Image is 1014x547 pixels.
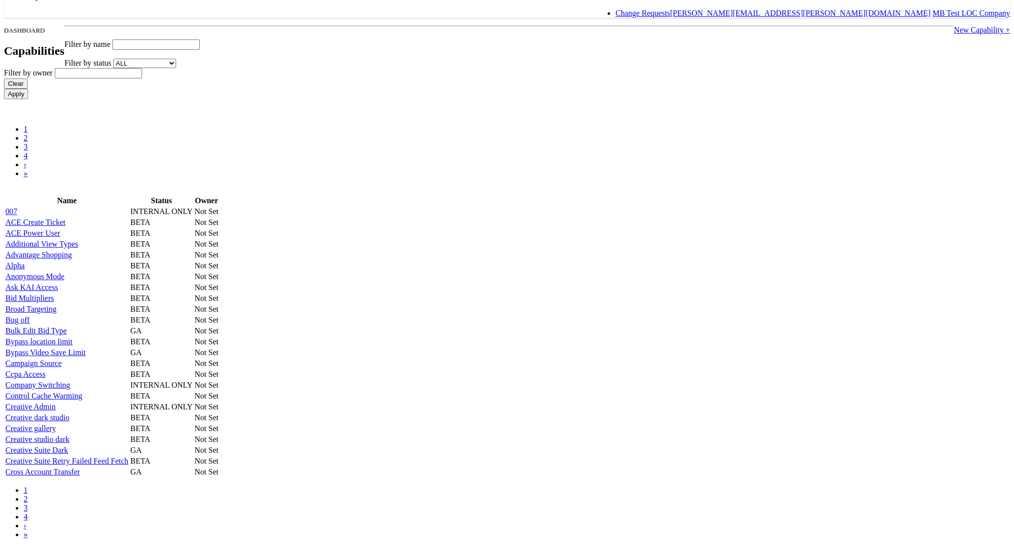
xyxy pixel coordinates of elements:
[130,229,150,237] span: BETA
[130,392,150,400] span: BETA
[194,402,219,412] td: Not Set
[5,272,65,281] a: Anonymous Mode
[670,9,931,17] a: [PERSON_NAME][EMAIL_ADDRESS][PERSON_NAME][DOMAIN_NAME]
[5,392,82,400] a: Control Cache Warming
[933,9,1010,17] a: MB Test LOC Company
[130,370,150,378] span: BETA
[194,293,219,303] td: Not Set
[5,327,67,335] a: Bulk Edit Bid Type
[130,381,192,389] span: INTERNAL ONLY
[130,348,142,357] span: GA
[194,218,219,227] td: Not Set
[194,207,219,217] td: Not Set
[65,59,111,67] span: Filter by status
[194,196,219,206] th: Owner
[5,207,17,216] a: 007
[24,151,28,160] a: 4
[130,435,150,443] span: BETA
[194,348,219,358] td: Not Set
[130,457,150,465] span: BETA
[24,504,28,512] a: 3
[616,9,670,17] a: Change Requests
[130,413,150,422] span: BETA
[24,521,26,530] a: ›
[194,391,219,401] td: Not Set
[194,380,219,390] td: Not Set
[5,468,80,476] a: Cross Account Transfer
[5,402,56,411] a: Creative Admin
[130,251,150,259] span: BETA
[130,305,150,313] span: BETA
[5,337,72,346] a: Bypass location limit
[5,251,72,259] a: Advantage Shopping
[24,486,28,494] a: 1
[194,272,219,282] td: Not Set
[5,240,78,248] a: Additional View Types
[5,413,70,422] a: Creative dark studio
[194,445,219,455] td: Not Set
[5,229,60,237] a: ACE Power User
[5,348,86,357] a: Bypass Video Save Limit
[5,370,45,378] a: Ccpa Access
[130,402,192,411] span: INTERNAL ONLY
[130,261,150,270] span: BETA
[194,239,219,249] td: Not Set
[194,250,219,260] td: Not Set
[24,160,26,169] a: ›
[194,359,219,368] td: Not Set
[130,424,150,433] span: BETA
[130,337,150,346] span: BETA
[4,44,65,58] h2: Capabilities
[4,89,28,99] input: Apply
[24,530,28,539] a: »
[5,359,62,367] a: Campaign Source
[194,337,219,347] td: Not Set
[5,435,70,443] a: Creative studio dark
[130,196,193,206] th: Status
[130,294,150,302] span: BETA
[194,315,219,325] td: Not Set
[194,369,219,379] td: Not Set
[24,125,28,133] a: 1
[194,326,219,336] td: Not Set
[130,283,150,292] span: BETA
[5,316,30,324] a: Bug off
[4,78,28,89] input: Clear
[24,143,28,151] a: 3
[5,218,66,226] a: ACE Create Ticket
[5,305,57,313] a: Broad Targeting
[194,435,219,444] td: Not Set
[5,261,25,270] a: Alpha
[194,261,219,271] td: Not Set
[4,27,45,34] small: DASHBOARD
[5,457,128,465] a: Creative Suite Retry Failed Feed Fetch
[24,495,28,503] a: 2
[194,424,219,434] td: Not Set
[5,283,58,292] a: Ask KAI Access
[194,456,219,466] td: Not Set
[4,69,53,77] span: Filter by owner
[24,134,28,142] a: 2
[954,26,1010,34] a: New Capability +
[194,413,219,423] td: Not Set
[130,218,150,226] span: BETA
[130,316,150,324] span: BETA
[5,294,54,302] a: Bid Multipliers
[194,283,219,292] td: Not Set
[5,446,68,454] a: Creative Suite Dark
[194,467,219,477] td: Not Set
[65,40,110,48] span: Filter by name
[130,359,150,367] span: BETA
[130,446,142,454] span: GA
[5,196,129,206] th: Name
[130,207,192,216] span: INTERNAL ONLY
[130,468,142,476] span: GA
[24,512,28,521] a: 4
[5,424,56,433] a: Creative gallery
[130,272,150,281] span: BETA
[194,304,219,314] td: Not Set
[130,327,142,335] span: GA
[194,228,219,238] td: Not Set
[5,381,70,389] a: Company Switching
[130,240,150,248] span: BETA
